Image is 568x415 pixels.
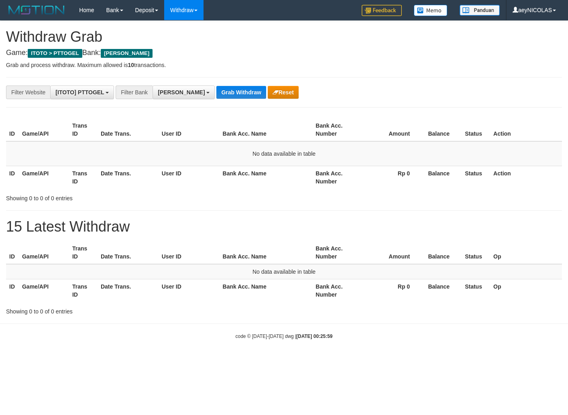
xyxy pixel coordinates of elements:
[462,166,490,189] th: Status
[6,264,562,279] td: No data available in table
[422,241,462,264] th: Balance
[362,166,422,189] th: Rp 0
[296,334,332,339] strong: [DATE] 00:25:59
[6,61,562,69] p: Grab and process withdraw. Maximum allowed is transactions.
[28,49,82,58] span: ITOTO > PTTOGEL
[6,166,19,189] th: ID
[220,241,313,264] th: Bank Acc. Name
[98,166,159,189] th: Date Trans.
[6,191,231,202] div: Showing 0 to 0 of 0 entries
[220,118,313,141] th: Bank Acc. Name
[220,166,313,189] th: Bank Acc. Name
[98,241,159,264] th: Date Trans.
[101,49,153,58] span: [PERSON_NAME]
[460,5,500,16] img: panduan.png
[6,141,562,166] td: No data available in table
[159,241,220,264] th: User ID
[220,279,313,302] th: Bank Acc. Name
[19,166,69,189] th: Game/API
[6,241,19,264] th: ID
[159,279,220,302] th: User ID
[159,166,220,189] th: User ID
[69,166,98,189] th: Trans ID
[19,279,69,302] th: Game/API
[312,118,362,141] th: Bank Acc. Number
[6,219,562,235] h1: 15 Latest Withdraw
[98,118,159,141] th: Date Trans.
[6,279,19,302] th: ID
[158,89,205,96] span: [PERSON_NAME]
[490,241,562,264] th: Op
[236,334,333,339] small: code © [DATE]-[DATE] dwg |
[312,166,362,189] th: Bank Acc. Number
[55,89,104,96] span: [ITOTO] PTTOGEL
[19,118,69,141] th: Game/API
[462,279,490,302] th: Status
[362,279,422,302] th: Rp 0
[159,118,220,141] th: User ID
[6,29,562,45] h1: Withdraw Grab
[312,241,362,264] th: Bank Acc. Number
[19,241,69,264] th: Game/API
[462,241,490,264] th: Status
[128,62,134,68] strong: 10
[362,241,422,264] th: Amount
[69,118,98,141] th: Trans ID
[414,5,448,16] img: Button%20Memo.svg
[422,166,462,189] th: Balance
[422,279,462,302] th: Balance
[6,118,19,141] th: ID
[268,86,299,99] button: Reset
[362,5,402,16] img: Feedback.jpg
[216,86,266,99] button: Grab Withdraw
[69,279,98,302] th: Trans ID
[6,49,562,57] h4: Game: Bank:
[153,85,215,99] button: [PERSON_NAME]
[6,85,50,99] div: Filter Website
[6,304,231,315] div: Showing 0 to 0 of 0 entries
[50,85,114,99] button: [ITOTO] PTTOGEL
[98,279,159,302] th: Date Trans.
[422,118,462,141] th: Balance
[6,4,67,16] img: MOTION_logo.png
[312,279,362,302] th: Bank Acc. Number
[490,118,562,141] th: Action
[490,166,562,189] th: Action
[69,241,98,264] th: Trans ID
[462,118,490,141] th: Status
[362,118,422,141] th: Amount
[116,85,153,99] div: Filter Bank
[490,279,562,302] th: Op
